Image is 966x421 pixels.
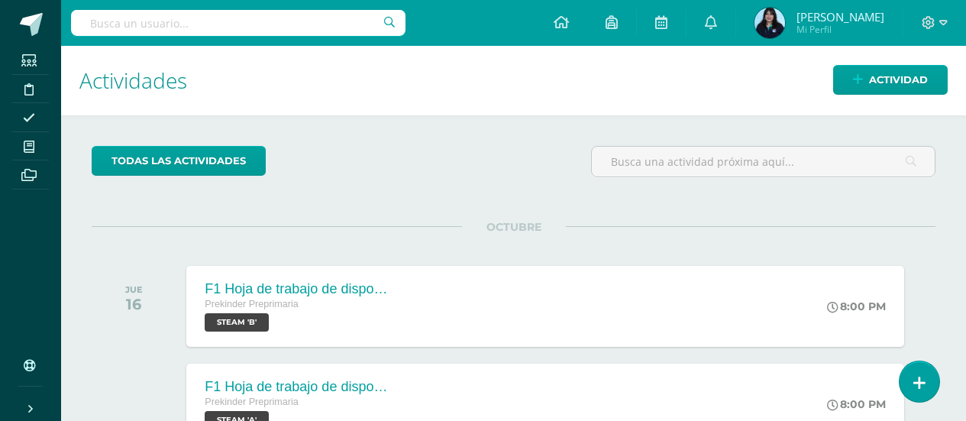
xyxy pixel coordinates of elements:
[205,379,388,395] div: F1 Hoja de trabajo de dispositivos
[754,8,785,38] img: 717e1260f9baba787432b05432d0efc0.png
[827,397,886,411] div: 8:00 PM
[205,397,298,407] span: Prekinder Preprimaria
[462,220,566,234] span: OCTUBRE
[125,295,143,313] div: 16
[796,9,884,24] span: [PERSON_NAME]
[796,23,884,36] span: Mi Perfil
[869,66,928,94] span: Actividad
[827,300,886,313] div: 8:00 PM
[833,65,948,95] a: Actividad
[205,299,298,309] span: Prekinder Preprimaria
[79,46,948,115] h1: Actividades
[125,284,143,295] div: JUE
[205,281,388,297] div: F1 Hoja de trabajo de dispositivos
[592,147,935,176] input: Busca una actividad próxima aquí...
[71,10,405,36] input: Busca un usuario...
[205,313,269,332] span: STEAM 'B'
[92,146,266,176] a: todas las Actividades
